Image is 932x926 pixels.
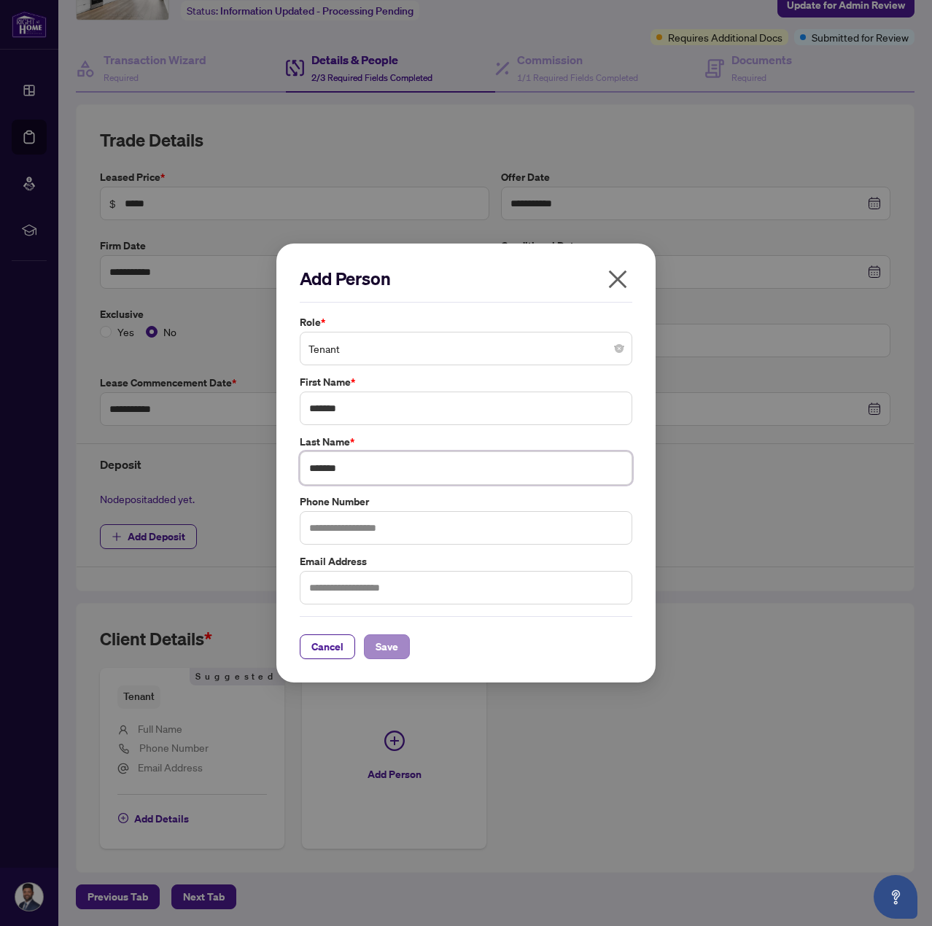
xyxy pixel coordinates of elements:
button: Save [364,634,410,659]
label: First Name [300,374,632,390]
span: Tenant [308,335,624,362]
button: Cancel [300,634,355,659]
label: Last Name [300,434,632,450]
span: close-circle [615,344,624,353]
label: Role [300,314,632,330]
span: Cancel [311,635,343,658]
h2: Add Person [300,267,632,290]
span: close [606,268,629,291]
button: Open asap [874,875,917,919]
span: Save [376,635,398,658]
label: Phone Number [300,494,632,510]
label: Email Address [300,553,632,569]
